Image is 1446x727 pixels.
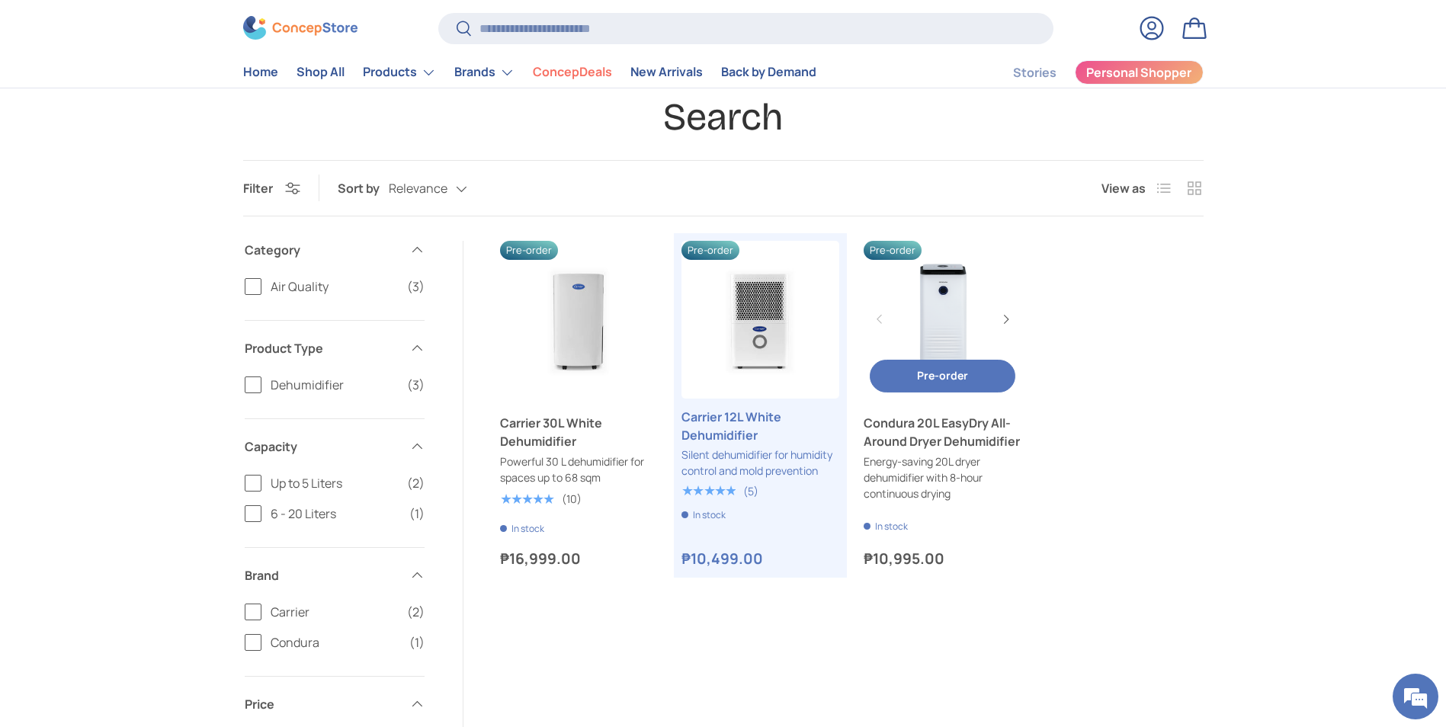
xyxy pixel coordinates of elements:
a: Carrier 30L White Dehumidifier [500,414,658,450]
span: Pre-order [917,368,968,383]
a: Carrier 12L White Dehumidifier [681,408,839,444]
summary: Category [245,223,425,277]
a: Condura 20L EasyDry All-Around Dryer Dehumidifier [864,414,1021,450]
span: Pre-order [681,241,739,260]
button: Pre-order [870,360,1015,392]
span: (1) [409,504,425,523]
span: Dehumidifier [271,376,398,394]
span: Category [245,241,400,259]
span: Relevance [389,181,447,196]
span: (2) [407,603,425,621]
span: Filter [243,180,273,197]
a: Condura 20L EasyDry All-Around Dryer Dehumidifier [864,241,1021,399]
summary: Products [354,57,445,88]
span: Air Quality [271,277,398,296]
span: 6 - 20 Liters [271,504,400,523]
summary: Brand [245,548,425,603]
span: Carrier [271,603,398,621]
span: Capacity [245,437,400,456]
a: New Arrivals [630,58,703,88]
a: ConcepDeals [533,58,612,88]
span: Personal Shopper [1086,67,1191,79]
span: (3) [407,277,425,296]
span: Pre-order [500,241,558,260]
span: Brand [245,566,400,584]
button: Filter [243,180,300,197]
span: (2) [407,474,425,492]
a: Back by Demand [721,58,816,88]
summary: Brands [445,57,524,88]
img: ConcepStore [243,17,357,40]
a: Stories [1013,58,1056,88]
nav: Primary [243,57,816,88]
span: Product Type [245,339,400,357]
label: Sort by [338,179,389,197]
a: Carrier 12L White Dehumidifier [681,241,839,399]
span: View as [1101,179,1146,197]
summary: Capacity [245,419,425,474]
h1: Search [243,94,1204,141]
span: Price [245,695,400,713]
a: Shop All [297,58,345,88]
span: Up to 5 Liters [271,474,398,492]
summary: Product Type [245,321,425,376]
button: Relevance [389,175,498,202]
nav: Secondary [976,57,1204,88]
a: Personal Shopper [1075,60,1204,85]
span: Condura [271,633,400,652]
span: (3) [407,376,425,394]
a: Carrier 30L White Dehumidifier [500,241,658,399]
span: Pre-order [864,241,922,260]
a: Home [243,58,278,88]
span: (1) [409,633,425,652]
